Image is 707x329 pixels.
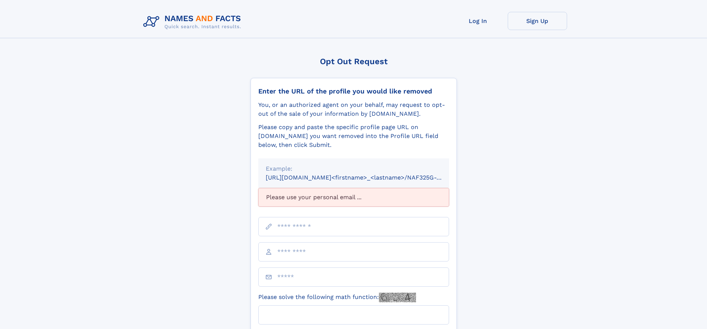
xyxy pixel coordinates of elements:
a: Log In [448,12,508,30]
small: [URL][DOMAIN_NAME]<firstname>_<lastname>/NAF325G-xxxxxxxx [266,174,463,181]
img: Logo Names and Facts [140,12,247,32]
div: Example: [266,164,442,173]
label: Please solve the following math function: [258,293,416,302]
div: Please use your personal email ... [258,188,449,207]
div: You, or an authorized agent on your behalf, may request to opt-out of the sale of your informatio... [258,101,449,118]
a: Sign Up [508,12,567,30]
div: Please copy and paste the specific profile page URL on [DOMAIN_NAME] you want removed into the Pr... [258,123,449,149]
div: Enter the URL of the profile you would like removed [258,87,449,95]
div: Opt Out Request [251,57,457,66]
